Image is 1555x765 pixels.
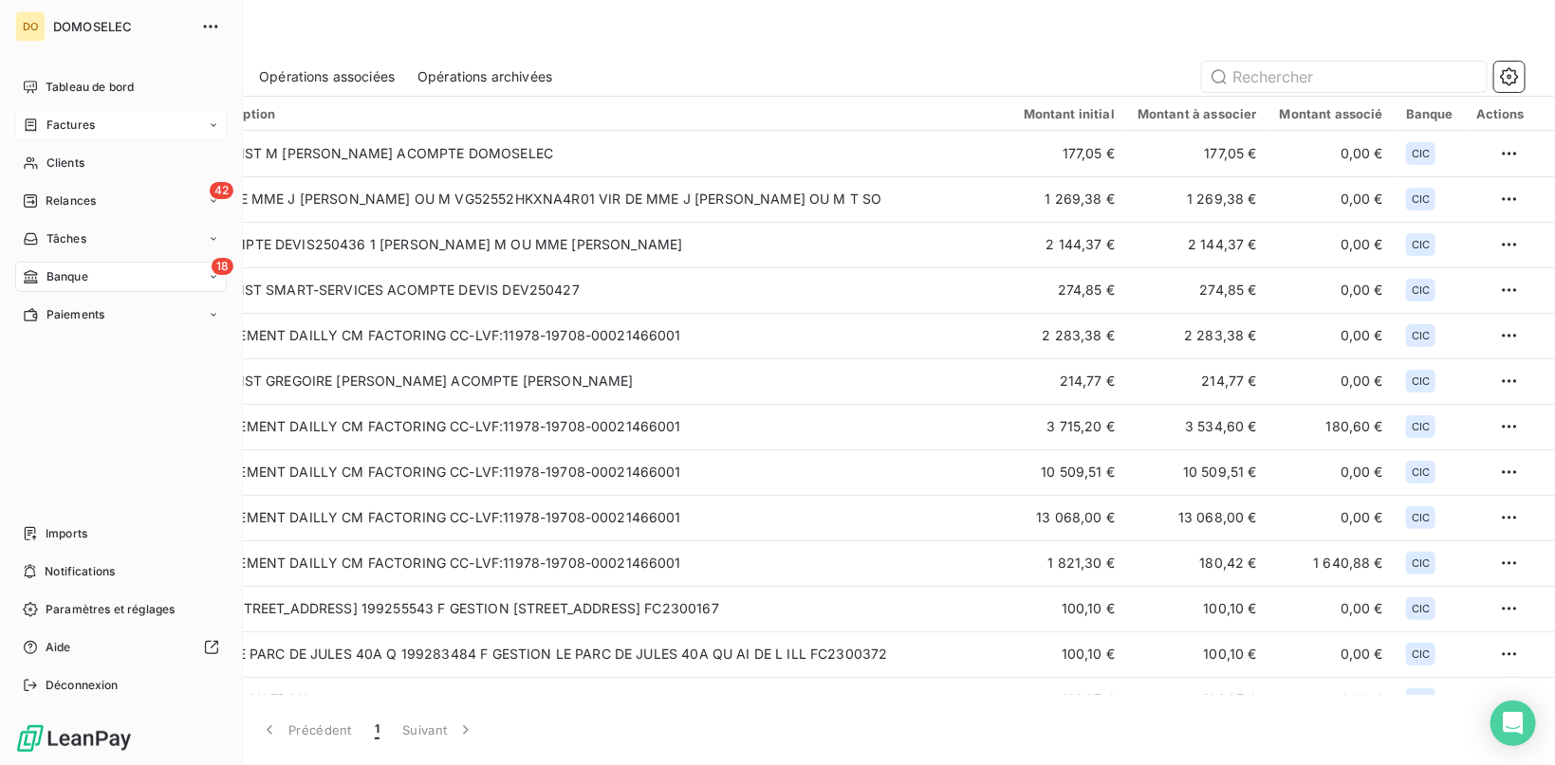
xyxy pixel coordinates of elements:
a: Aide [15,632,227,663]
span: Clients [46,155,84,172]
td: 100,10 € [1012,586,1126,631]
span: CIC [1412,284,1430,296]
span: CIC [1412,557,1430,569]
td: 274,85 € [1126,267,1268,313]
td: 2 283,38 € [1012,313,1126,358]
td: 0,00 € [1268,176,1395,222]
td: 161,27 € [1126,677,1268,722]
span: Déconnexion [46,677,119,694]
span: CIC [1412,466,1430,478]
div: Description [204,106,1001,121]
span: 1 [375,720,379,739]
input: Rechercher [1202,62,1487,92]
td: 0,00 € [1268,631,1395,677]
img: Logo LeanPay [15,723,133,754]
td: VERSEMENT DAILLY CM FACTORING CC-LVF:11978-19708-00021466001 [193,313,1012,358]
td: 13 068,00 € [1012,495,1126,540]
span: 42 [210,182,233,199]
td: 2 144,37 € [1126,222,1268,267]
td: 100,10 € [1012,631,1126,677]
td: 180,42 € [1126,540,1268,586]
span: DOMOSELEC [53,19,190,34]
span: 18 [212,258,233,275]
span: CIC [1412,375,1430,387]
span: Opérations associées [259,67,395,86]
span: CIC [1412,603,1430,614]
td: 274,85 € [1012,267,1126,313]
td: 1 640,88 € [1268,540,1395,586]
span: Tableau de bord [46,79,134,96]
button: 1 [363,710,391,750]
td: 2 144,37 € [1012,222,1126,267]
div: Open Intercom Messenger [1490,701,1536,746]
span: Tâches [46,230,86,247]
span: CIC [1412,512,1430,523]
td: 0,00 € [1268,586,1395,631]
div: Montant à associer [1138,106,1257,121]
td: 177,05 € [1126,131,1268,176]
div: Banque [1406,106,1453,121]
button: Précédent [249,710,363,750]
td: 161,27 € [1012,677,1126,722]
td: 10 509,51 € [1012,449,1126,495]
td: VIR LE PARC DE JULES 40A Q 199283484 F GESTION LE PARC DE JULES 40A QU AI DE L ILL FC2300372 [193,631,1012,677]
td: 214,77 € [1126,358,1268,404]
td: 13 068,00 € [1126,495,1268,540]
td: VIR INST SMART-SERVICES ACOMPTE DEVIS DEV250427 [193,267,1012,313]
td: VERSEMENT DAILLY CM FACTORING CC-LVF:11978-19708-00021466001 [193,404,1012,449]
span: Paramètres et réglages [46,601,175,618]
td: 0,00 € [1268,131,1395,176]
div: Montant associé [1280,106,1383,121]
td: 214,77 € [1012,358,1126,404]
td: VERSEMENT DAILLY CM FACTORING CC-LVF:11978-19708-00021466001 [193,495,1012,540]
div: DO [15,11,46,42]
td: 0,00 € [1268,495,1395,540]
td: 10 509,51 € [1126,449,1268,495]
td: 0,00 € [1268,677,1395,722]
span: Relances [46,192,96,209]
td: VIR [STREET_ADDRESS] 199255543 F GESTION [STREET_ADDRESS] FC2300167 [193,586,1012,631]
span: Paiements [46,306,104,323]
span: CIC [1412,648,1430,660]
span: CIC [1412,421,1430,432]
span: Factures [46,117,95,134]
td: 0,00 € [1268,267,1395,313]
td: VIR DE MME J [PERSON_NAME] OU M VG52552HKXNA4R01 VIR DE MME J [PERSON_NAME] OU M T SO [193,176,1012,222]
td: 100,10 € [1126,631,1268,677]
td: 180,60 € [1268,404,1395,449]
span: Imports [46,525,87,542]
span: Notifications [45,563,115,580]
td: ACOMPTE DEVIS250436 1 [PERSON_NAME] M OU MME [PERSON_NAME] [193,222,1012,267]
button: Suivant [391,710,487,750]
td: VERSEMENT DAILLY CM FACTORING CC-LVF:11978-19708-00021466001 [193,540,1012,586]
td: 2 283,38 € [1126,313,1268,358]
span: CIC [1412,193,1430,205]
span: Banque [46,268,88,285]
span: CIC [1412,694,1430,705]
td: 0,00 € [1268,449,1395,495]
span: CIC [1412,239,1430,250]
td: VIR INST M [PERSON_NAME] ACOMPTE DOMOSELEC [193,131,1012,176]
span: CIC [1412,330,1430,341]
td: 1 269,38 € [1012,176,1126,222]
td: 1 269,38 € [1126,176,1268,222]
div: Actions [1476,106,1525,121]
div: Montant initial [1024,106,1115,121]
td: 3 534,60 € [1126,404,1268,449]
td: VERSEMENT DAILLY CM FACTORING CC-LVF:11978-19708-00021466001 [193,449,1012,495]
td: 0,00 € [1268,222,1395,267]
td: 0,00 € [1268,313,1395,358]
td: 100,10 € [1126,586,1268,631]
td: VIR FDAH FDAH [193,677,1012,722]
span: Aide [46,639,71,656]
td: 177,05 € [1012,131,1126,176]
span: Opérations archivées [417,67,552,86]
td: 1 821,30 € [1012,540,1126,586]
span: CIC [1412,148,1430,159]
td: 0,00 € [1268,358,1395,404]
td: VIR INST GREGOIRE [PERSON_NAME] ACOMPTE [PERSON_NAME] [193,358,1012,404]
td: 3 715,20 € [1012,404,1126,449]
